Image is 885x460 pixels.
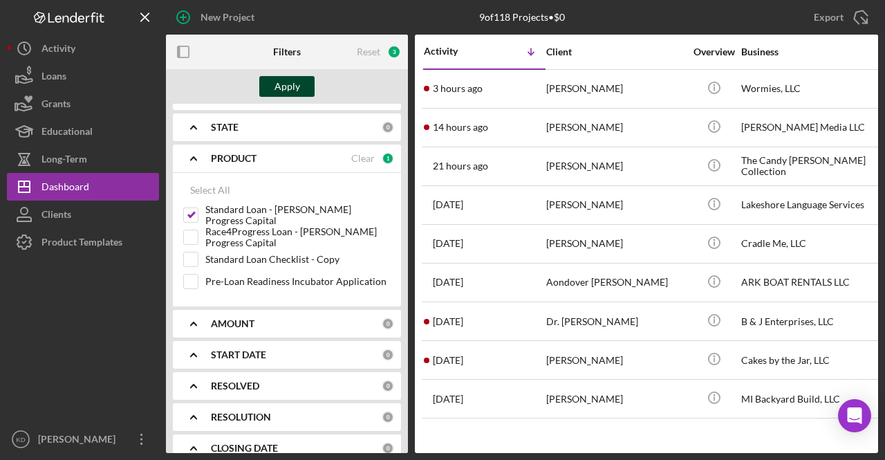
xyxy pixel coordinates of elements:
[351,153,375,164] div: Clear
[382,318,394,330] div: 0
[546,46,684,57] div: Client
[211,318,254,329] b: AMOUNT
[211,443,278,454] b: CLOSING DATE
[838,399,871,432] div: Open Intercom Messenger
[741,46,879,57] div: Business
[741,71,879,107] div: Wormies, LLC
[741,303,879,340] div: B & J Enterprises, LLC
[433,277,463,288] time: 2025-08-11 17:35
[382,121,394,134] div: 0
[382,349,394,361] div: 0
[41,35,75,66] div: Activity
[211,122,239,133] b: STATE
[741,380,879,417] div: MI Backyard Build, LLC
[546,303,684,340] div: Dr. [PERSON_NAME]
[7,173,159,201] button: Dashboard
[7,201,159,228] button: Clients
[433,83,483,94] time: 2025-08-13 15:34
[357,46,380,57] div: Reset
[479,12,565,23] div: 9 of 118 Projects • $0
[546,187,684,223] div: [PERSON_NAME]
[211,412,271,423] b: RESOLUTION
[41,173,89,204] div: Dashboard
[546,148,684,185] div: [PERSON_NAME]
[7,425,159,453] button: KD[PERSON_NAME]
[433,355,463,366] time: 2025-08-09 16:35
[274,76,300,97] div: Apply
[16,436,25,443] text: KD
[205,230,391,244] label: Race4Progress Loan - [PERSON_NAME] Progress Capital
[7,62,159,90] button: Loans
[433,394,463,405] time: 2025-08-08 20:55
[382,411,394,423] div: 0
[546,71,684,107] div: [PERSON_NAME]
[259,76,315,97] button: Apply
[211,380,259,392] b: RESOLVED
[41,118,93,149] div: Educational
[211,153,257,164] b: PRODUCT
[800,3,878,31] button: Export
[433,238,463,249] time: 2025-08-11 18:54
[741,109,879,146] div: [PERSON_NAME] Media LLC
[166,3,268,31] button: New Project
[741,264,879,301] div: ARK BOAT RENTALS LLC
[382,152,394,165] div: 1
[7,35,159,62] button: Activity
[741,148,879,185] div: The Candy [PERSON_NAME] Collection
[546,226,684,262] div: [PERSON_NAME]
[183,176,237,204] button: Select All
[205,275,391,288] label: Pre-Loan Readiness Incubator Application
[741,226,879,262] div: Cradle Me, LLC
[741,342,879,378] div: Cakes by the Jar, LLC
[7,90,159,118] button: Grants
[433,160,488,172] time: 2025-08-12 21:44
[382,442,394,454] div: 0
[41,62,66,93] div: Loans
[433,199,463,210] time: 2025-08-11 18:58
[190,176,230,204] div: Select All
[814,3,844,31] div: Export
[546,342,684,378] div: [PERSON_NAME]
[7,145,159,173] button: Long-Term
[7,228,159,256] button: Product Templates
[201,3,254,31] div: New Project
[35,425,124,457] div: [PERSON_NAME]
[7,118,159,145] button: Educational
[211,349,266,360] b: START DATE
[433,316,463,327] time: 2025-08-11 17:10
[205,208,391,222] label: Standard Loan - [PERSON_NAME] Progress Capital
[433,122,488,133] time: 2025-08-13 04:51
[41,201,71,232] div: Clients
[741,187,879,223] div: Lakeshore Language Services
[387,45,401,59] div: 3
[273,46,301,57] b: Filters
[424,46,485,57] div: Activity
[41,90,71,121] div: Grants
[688,46,740,57] div: Overview
[205,252,391,266] label: Standard Loan Checklist - Copy
[546,380,684,417] div: [PERSON_NAME]
[546,109,684,146] div: [PERSON_NAME]
[382,380,394,392] div: 0
[41,145,87,176] div: Long-Term
[546,264,684,301] div: Aondover [PERSON_NAME]
[41,228,122,259] div: Product Templates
